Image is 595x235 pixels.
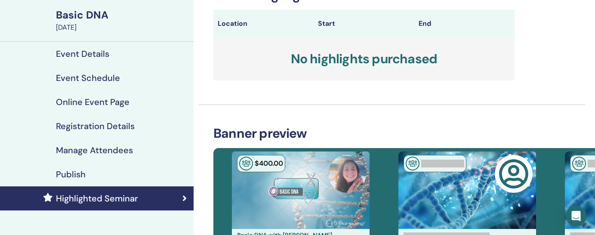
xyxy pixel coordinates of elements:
[566,206,586,226] div: Open Intercom Messenger
[406,157,419,170] img: In-Person Seminar
[414,10,515,37] th: End
[213,10,314,37] th: Location
[499,159,529,189] img: user-circle-regular.svg
[56,73,120,83] h4: Event Schedule
[213,37,515,80] h3: No highlights purchased
[314,10,414,37] th: Start
[51,8,194,33] a: Basic DNA[DATE]
[56,49,109,59] h4: Event Details
[56,22,188,33] div: [DATE]
[328,155,366,193] img: default.jpg
[255,159,283,168] span: $ 400 .00
[56,193,138,204] h4: Highlighted Seminar
[239,157,253,170] img: In-Person Seminar
[56,121,135,131] h4: Registration Details
[56,169,86,179] h4: Publish
[56,97,129,107] h4: Online Event Page
[56,8,188,22] div: Basic DNA
[572,157,586,170] img: In-Person Seminar
[56,145,133,155] h4: Manage Attendees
